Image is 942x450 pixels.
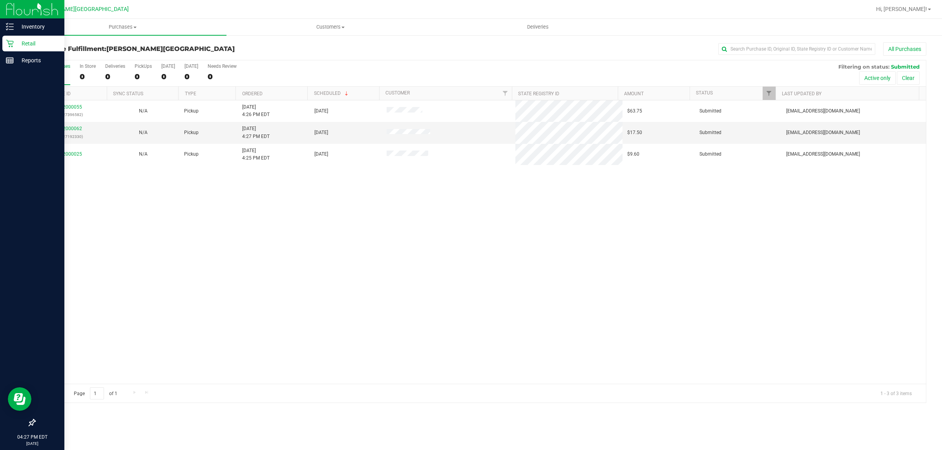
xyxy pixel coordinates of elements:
[161,72,175,81] div: 0
[699,129,721,136] span: Submitted
[434,19,642,35] a: Deliveries
[891,64,920,70] span: Submitted
[314,91,350,96] a: Scheduled
[696,90,713,96] a: Status
[139,108,148,114] span: Not Applicable
[14,39,61,48] p: Retail
[40,111,102,118] p: (327396582)
[227,24,434,31] span: Customers
[14,56,61,65] p: Reports
[184,64,198,69] div: [DATE]
[874,387,918,399] span: 1 - 3 of 3 items
[105,64,125,69] div: Deliveries
[139,129,148,136] button: N/A
[4,441,61,446] p: [DATE]
[385,90,410,96] a: Customer
[139,130,148,135] span: Not Applicable
[19,19,226,35] a: Purchases
[763,87,776,100] a: Filter
[699,151,721,158] span: Submitted
[106,45,235,53] span: [PERSON_NAME][GEOGRAPHIC_DATA]
[67,387,124,399] span: Page of 1
[14,22,61,31] p: Inventory
[314,107,328,115] span: [DATE]
[627,151,639,158] span: $9.60
[60,126,82,131] a: 12000062
[314,151,328,158] span: [DATE]
[208,72,237,81] div: 0
[80,64,96,69] div: In Store
[786,107,860,115] span: [EMAIL_ADDRESS][DOMAIN_NAME]
[139,151,148,157] span: Not Applicable
[242,103,270,118] span: [DATE] 4:26 PM EDT
[6,56,14,64] inline-svg: Reports
[897,71,920,85] button: Clear
[60,104,82,110] a: 12000055
[518,91,559,96] a: State Registry ID
[242,147,270,162] span: [DATE] 4:25 PM EDT
[105,72,125,81] div: 0
[4,434,61,441] p: 04:27 PM EDT
[627,129,642,136] span: $17.50
[184,129,199,136] span: Pickup
[184,151,199,158] span: Pickup
[139,151,148,158] button: N/A
[786,151,860,158] span: [EMAIL_ADDRESS][DOMAIN_NAME]
[80,72,96,81] div: 0
[135,64,152,69] div: PickUps
[208,64,237,69] div: Needs Review
[35,45,332,53] h3: Purchase Fulfillment:
[113,91,143,96] a: Sync Status
[314,129,328,136] span: [DATE]
[8,387,31,411] iframe: Resource center
[139,107,148,115] button: N/A
[184,72,198,81] div: 0
[699,107,721,115] span: Submitted
[838,64,889,70] span: Filtering on status:
[859,71,896,85] button: Active only
[627,107,642,115] span: $63.75
[184,107,199,115] span: Pickup
[242,125,270,140] span: [DATE] 4:27 PM EDT
[90,387,104,399] input: 1
[786,129,860,136] span: [EMAIL_ADDRESS][DOMAIN_NAME]
[517,24,559,31] span: Deliveries
[135,72,152,81] div: 0
[32,6,129,13] span: [PERSON_NAME][GEOGRAPHIC_DATA]
[6,40,14,47] inline-svg: Retail
[40,133,102,140] p: (327192330)
[226,19,434,35] a: Customers
[161,64,175,69] div: [DATE]
[19,24,226,31] span: Purchases
[782,91,822,96] a: Last Updated By
[185,91,196,96] a: Type
[6,23,14,31] inline-svg: Inventory
[242,91,263,96] a: Ordered
[718,43,875,55] input: Search Purchase ID, Original ID, State Registry ID or Customer Name...
[883,42,926,56] button: All Purchases
[60,151,82,157] a: 12000025
[624,91,644,96] a: Amount
[876,6,927,12] span: Hi, [PERSON_NAME]!
[498,87,511,100] a: Filter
